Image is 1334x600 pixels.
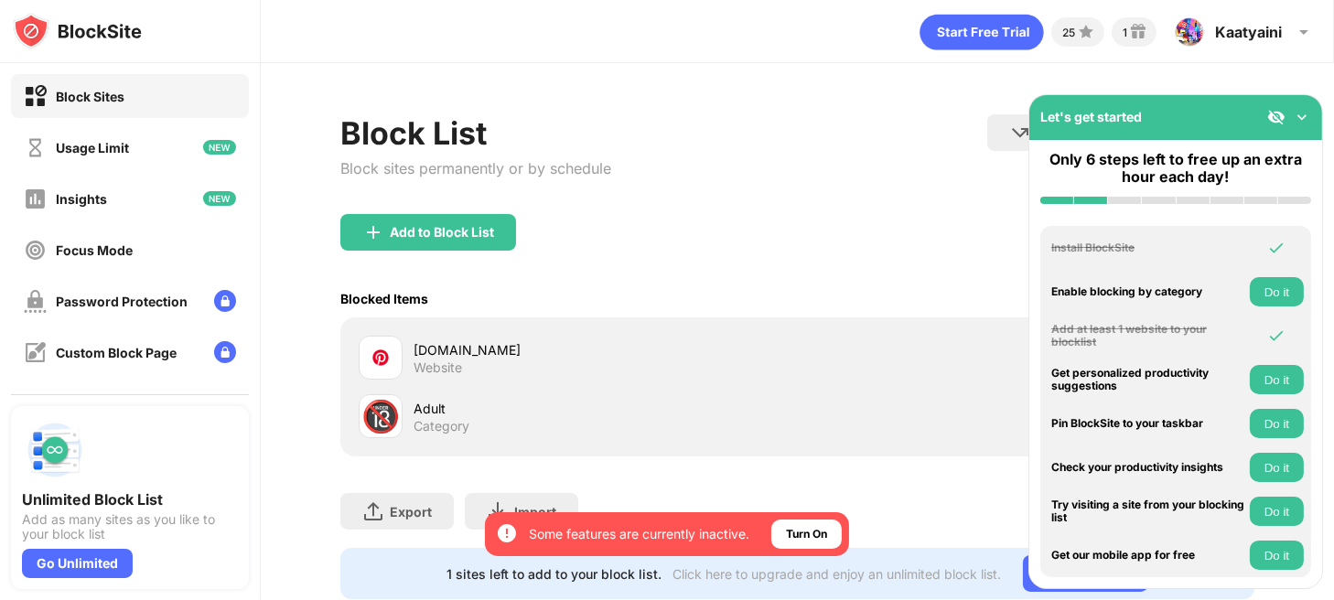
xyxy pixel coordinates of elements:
[56,345,177,360] div: Custom Block Page
[1250,497,1304,526] button: Do it
[1293,108,1311,126] img: omni-setup-toggle.svg
[1051,323,1245,349] div: Add at least 1 website to your blocklist
[1075,21,1097,43] img: points-small.svg
[203,191,236,206] img: new-icon.svg
[340,159,611,177] div: Block sites permanently or by schedule
[1040,109,1142,124] div: Let's get started
[1051,549,1245,562] div: Get our mobile app for free
[56,140,129,155] div: Usage Limit
[56,191,107,207] div: Insights
[22,512,238,541] div: Add as many sites as you like to your block list
[1250,365,1304,394] button: Do it
[1123,26,1127,39] div: 1
[1051,241,1245,254] div: Install BlockSite
[56,294,188,309] div: Password Protection
[370,347,392,369] img: favicons
[1267,108,1286,126] img: eye-not-visible.svg
[1040,151,1311,186] div: Only 6 steps left to free up an extra hour each day!
[920,14,1044,50] div: animation
[1051,461,1245,474] div: Check your productivity insights
[1051,285,1245,298] div: Enable blocking by category
[1215,23,1282,41] div: Kaatyaini
[1250,277,1304,306] button: Do it
[214,290,236,312] img: lock-menu.svg
[56,242,133,258] div: Focus Mode
[24,392,47,415] img: settings-off.svg
[24,136,47,159] img: time-usage-off.svg
[1051,498,1245,525] div: Try visiting a site from your blocking list
[1051,367,1245,393] div: Get personalized productivity suggestions
[390,225,494,240] div: Add to Block List
[529,525,749,543] div: Some features are currently inactive.
[340,114,611,152] div: Block List
[24,187,47,210] img: insights-off.svg
[203,140,236,155] img: new-icon.svg
[496,522,518,544] img: error-circle-white.svg
[446,566,662,582] div: 1 sites left to add to your block list.
[13,13,142,49] img: logo-blocksite.svg
[1250,409,1304,438] button: Do it
[24,85,47,108] img: block-on.svg
[786,525,827,543] div: Turn On
[1267,239,1286,257] img: omni-check.svg
[1051,417,1245,430] div: Pin BlockSite to your taskbar
[361,398,400,435] div: 🔞
[390,504,432,520] div: Export
[414,399,797,418] div: Adult
[414,418,469,434] div: Category
[22,490,238,509] div: Unlimited Block List
[414,359,462,376] div: Website
[24,341,47,364] img: customize-block-page-off.svg
[1023,555,1148,592] div: Go Unlimited
[22,549,133,578] div: Go Unlimited
[340,291,428,306] div: Blocked Items
[414,340,797,359] div: [DOMAIN_NAME]
[24,239,47,262] img: focus-off.svg
[24,290,47,313] img: password-protection-off.svg
[1062,26,1075,39] div: 25
[1127,21,1149,43] img: reward-small.svg
[214,341,236,363] img: lock-menu.svg
[514,504,556,520] div: Import
[1267,327,1286,345] img: omni-check.svg
[22,417,88,483] img: push-block-list.svg
[56,89,124,104] div: Block Sites
[1250,453,1304,482] button: Do it
[1175,17,1204,47] img: ACg8ocITb2jGZ7_2wVYRWKQoPUj8sOKMCsiCR68grNi_tevOyITvKXRC=s96-c
[672,566,1001,582] div: Click here to upgrade and enjoy an unlimited block list.
[1250,541,1304,570] button: Do it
